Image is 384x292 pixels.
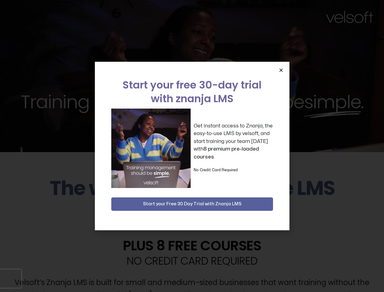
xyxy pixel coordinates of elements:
[194,168,238,172] strong: No Credit Card Required
[194,146,259,159] strong: 8 premium pre-loaded courses
[111,197,273,211] button: Start your Free 30 Day Trial with Znanja LMS
[279,68,283,72] a: Close
[111,78,273,106] h2: Start your free 30-day trial with znanja LMS
[143,200,241,208] span: Start your Free 30 Day Trial with Znanja LMS
[194,122,273,161] p: Get instant access to Znanja, the easy-to-use LMS by velsoft, and start training your team [DATE]...
[111,109,191,188] img: a woman sitting at her laptop dancing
